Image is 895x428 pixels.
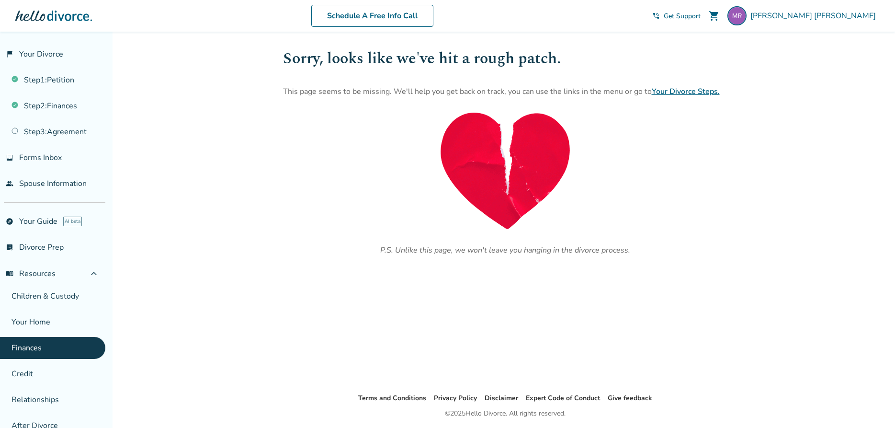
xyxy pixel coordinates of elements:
[6,180,13,187] span: people
[652,86,720,97] a: Your Divorce Steps.
[652,12,701,21] a: phone_in_talkGet Support
[88,268,100,279] span: expand_less
[652,12,660,20] span: phone_in_talk
[311,5,433,27] a: Schedule A Free Info Call
[283,47,727,70] h1: Sorry, looks like we've hit a rough patch.
[358,393,426,403] a: Terms and Conditions
[6,218,13,225] span: explore
[436,113,574,229] img: 404
[6,243,13,251] span: list_alt_check
[19,152,62,163] span: Forms Inbox
[708,10,720,22] span: shopping_cart
[485,393,518,404] li: Disclaimer
[434,393,477,403] a: Privacy Policy
[664,12,701,21] span: Get Support
[6,50,13,58] span: flag_2
[727,6,747,25] img: morganrusler@gmail.com
[445,408,566,419] div: © 2025 Hello Divorce. All rights reserved.
[63,217,82,226] span: AI beta
[6,154,13,162] span: inbox
[750,11,880,21] span: [PERSON_NAME] [PERSON_NAME]
[526,393,600,403] a: Expert Code of Conduct
[6,270,13,278] span: menu_book
[6,268,56,279] span: Resources
[283,86,727,97] p: This page seems to be missing. We'll help you get back on track, you can use the links in the men...
[608,393,652,404] li: Give feedback
[283,244,727,256] p: P.S. Unlike this page, we won't leave you hanging in the divorce process.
